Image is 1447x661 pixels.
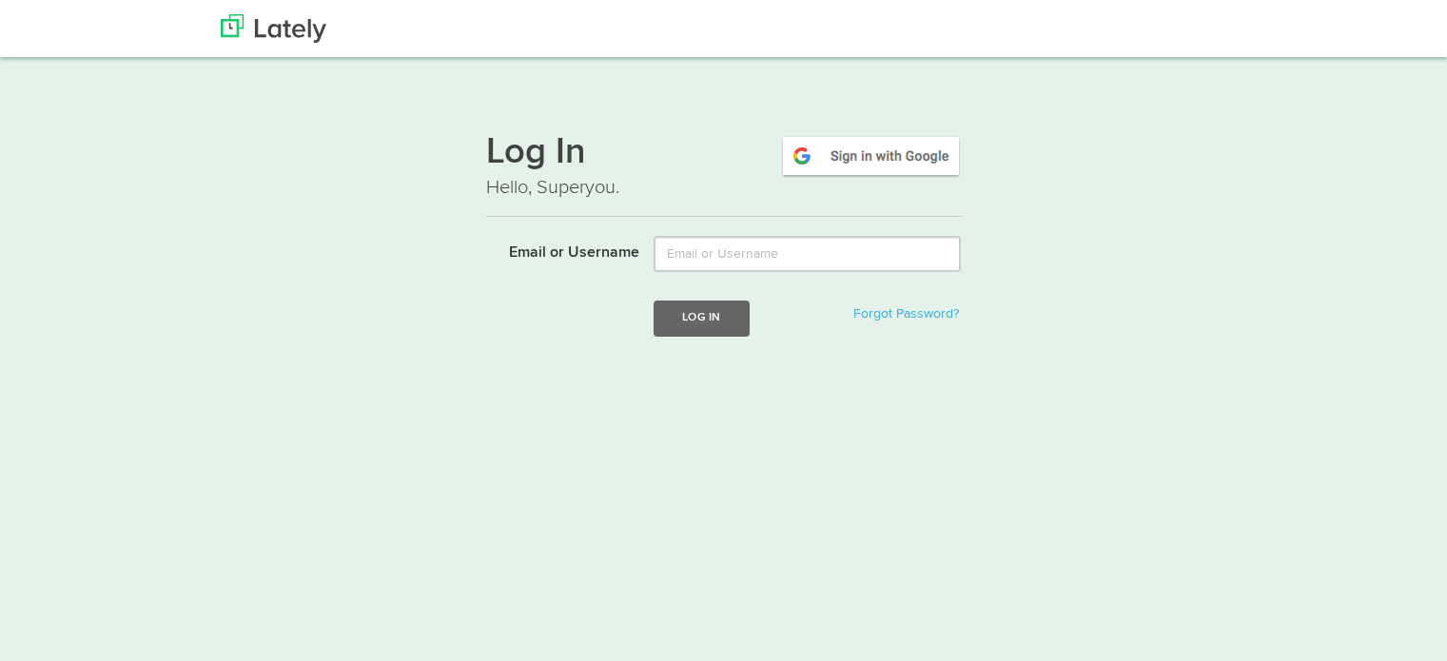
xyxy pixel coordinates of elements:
[221,14,326,43] img: Lately
[780,134,962,178] img: google-signin.png
[486,134,962,174] h1: Log In
[654,236,961,272] input: Email or Username
[472,236,640,264] label: Email or Username
[853,307,959,321] a: Forgot Password?
[654,301,749,336] button: Log In
[486,174,962,202] p: Hello, Superyou.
